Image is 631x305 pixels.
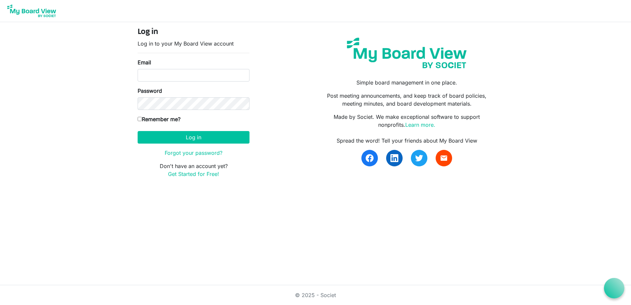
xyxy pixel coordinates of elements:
img: facebook.svg [366,154,374,162]
p: Post meeting announcements, and keep track of board policies, meeting minutes, and board developm... [320,92,493,108]
p: Made by Societ. We make exceptional software to support nonprofits. [320,113,493,129]
label: Password [138,87,162,95]
img: twitter.svg [415,154,423,162]
a: © 2025 - Societ [295,292,336,298]
p: Log in to your My Board View account [138,40,249,48]
img: my-board-view-societ.svg [342,33,472,73]
p: Don't have an account yet? [138,162,249,178]
label: Email [138,58,151,66]
img: My Board View Logo [5,3,58,19]
h4: Log in [138,27,249,37]
input: Remember me? [138,117,142,121]
button: Log in [138,131,249,144]
span: email [440,154,448,162]
div: Spread the word! Tell your friends about My Board View [320,137,493,145]
p: Simple board management in one place. [320,79,493,86]
label: Remember me? [138,115,181,123]
img: linkedin.svg [390,154,398,162]
a: Get Started for Free! [168,171,219,177]
a: email [436,150,452,166]
a: Learn more. [405,121,435,128]
a: Forgot your password? [165,150,222,156]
